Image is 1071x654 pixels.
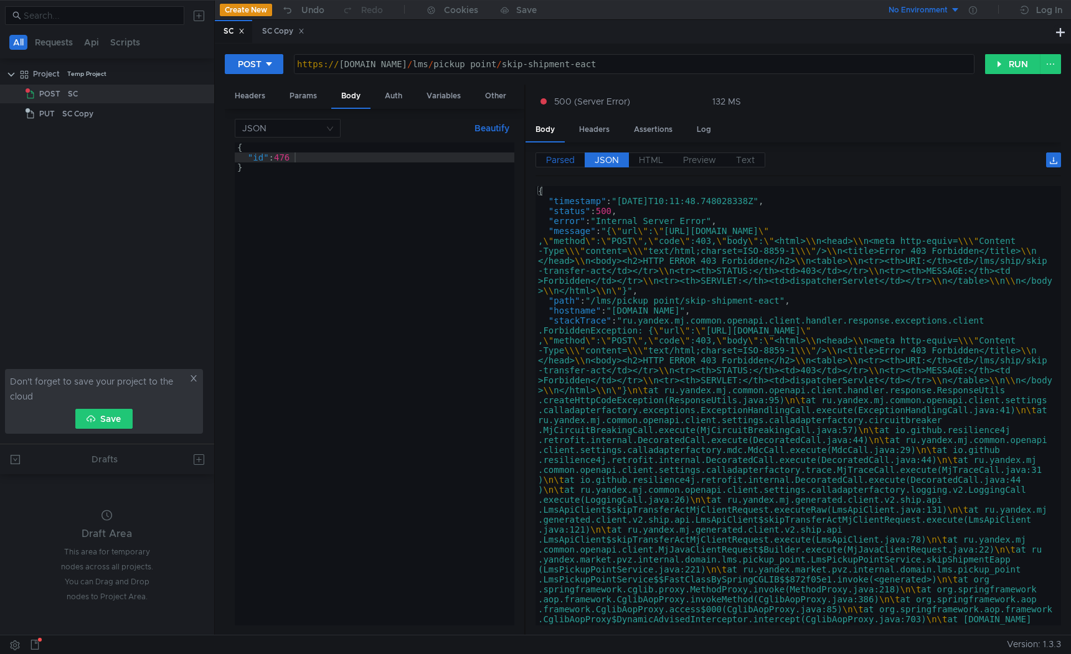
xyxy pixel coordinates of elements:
[80,35,103,50] button: Api
[225,85,275,108] div: Headers
[444,2,478,17] div: Cookies
[1007,635,1061,653] span: Version: 1.3.3
[475,85,516,108] div: Other
[546,154,575,166] span: Parsed
[39,85,60,103] span: POST
[92,452,118,467] div: Drafts
[736,154,755,166] span: Text
[985,54,1040,74] button: RUN
[68,85,78,103] div: SC
[469,121,514,136] button: Beautify
[224,25,245,38] div: SC
[554,95,630,108] span: 500 (Server Error)
[687,118,721,141] div: Log
[262,25,304,38] div: SC Copy
[225,54,283,74] button: POST
[595,154,619,166] span: JSON
[331,85,370,109] div: Body
[106,35,144,50] button: Scripts
[39,105,55,123] span: PUT
[301,2,324,17] div: Undo
[683,154,716,166] span: Preview
[624,118,682,141] div: Assertions
[220,4,272,16] button: Create New
[375,85,412,108] div: Auth
[24,9,177,22] input: Search...
[516,6,537,14] div: Save
[569,118,620,141] div: Headers
[526,118,565,142] div: Body
[417,85,471,108] div: Variables
[280,85,327,108] div: Params
[75,409,133,429] button: Save
[238,57,262,71] div: POST
[889,4,948,16] div: No Environment
[1036,2,1062,17] div: Log In
[67,65,106,83] div: Temp Project
[639,154,663,166] span: HTML
[272,1,333,19] button: Undo
[712,96,741,107] div: 132 MS
[10,374,187,404] span: Don't forget to save your project to the cloud
[333,1,392,19] button: Redo
[31,35,77,50] button: Requests
[9,35,27,50] button: All
[62,105,93,123] div: SC Copy
[361,2,383,17] div: Redo
[33,65,60,83] div: Project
